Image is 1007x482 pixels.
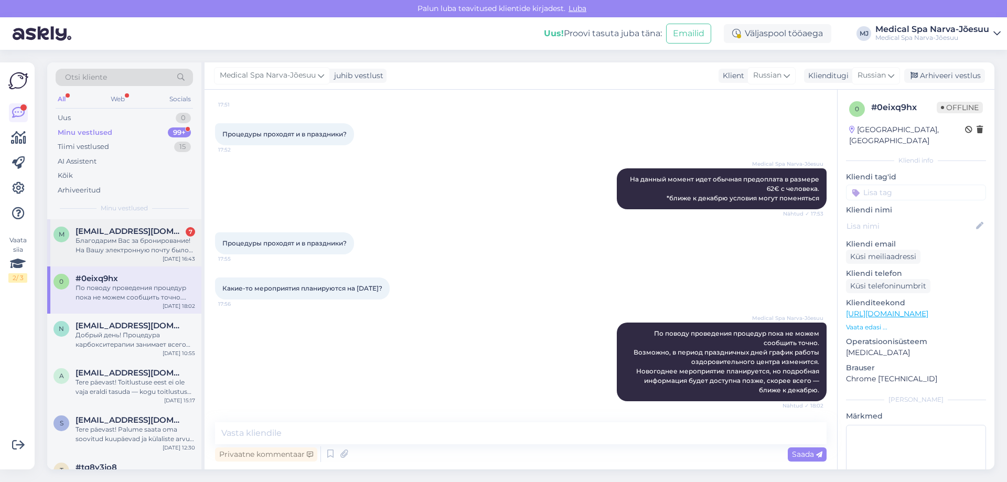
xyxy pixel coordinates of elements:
span: Nähtud ✓ 18:02 [783,402,823,410]
span: Medical Spa Narva-Jõesuu [752,160,823,168]
span: 17:56 [218,300,258,308]
div: All [56,92,68,106]
span: t [60,466,63,474]
span: a [59,372,64,380]
div: Arhiveeri vestlus [904,69,985,83]
button: Emailid [666,24,711,44]
input: Lisa nimi [847,220,974,232]
div: juhib vestlust [330,70,383,81]
div: Väljaspool tööaega [724,24,831,43]
span: Offline [937,102,983,113]
div: Arhiveeritud [58,185,101,196]
div: Klient [719,70,744,81]
span: Medical Spa Narva-Jõesuu [220,70,316,81]
p: Märkmed [846,411,986,422]
p: Kliendi telefon [846,268,986,279]
span: На данный момент идет обычная предоплата в размере 62€ c человека. *ближе к декабрю условия могут... [630,175,821,202]
p: Klienditeekond [846,297,986,308]
img: Askly Logo [8,71,28,91]
p: Vaata edasi ... [846,323,986,332]
div: [DATE] 16:43 [163,255,195,263]
span: Nähtud ✓ 17:53 [783,210,823,218]
span: 17:55 [218,255,258,263]
span: 17:51 [218,101,258,109]
div: [DATE] 10:55 [163,349,195,357]
div: Uus [58,113,71,123]
span: n [59,325,64,333]
span: Medical Spa Narva-Jõesuu [752,314,823,322]
div: Tere päevast! Palume saata oma soovitud kuupäevad ja külaliste arvu e-posti aadressile [EMAIL_ADD... [76,425,195,444]
div: [DATE] 15:17 [164,397,195,404]
p: Kliendi nimi [846,205,986,216]
div: Kliendi info [846,156,986,165]
p: [MEDICAL_DATA] [846,347,986,358]
span: 17:52 [218,146,258,154]
span: airimyrk@gmail.com [76,368,185,378]
div: 99+ [168,127,191,138]
span: s [60,419,63,427]
div: Tere päevast! Toitlustuse eest ei ole vaja eraldi tasuda — kogu toitlustus on juba retriidi hinna... [76,378,195,397]
span: #0eixq9hx [76,274,118,283]
p: Kliendi email [846,239,986,250]
div: 15 [174,142,191,152]
div: Küsi meiliaadressi [846,250,920,264]
div: Medical Spa Narva-Jõesuu [875,34,989,42]
p: Brauser [846,362,986,373]
div: Klienditugi [804,70,849,81]
span: Процедуры проходят и в праздники? [222,130,347,138]
a: [URL][DOMAIN_NAME] [846,309,928,318]
span: #tq8v3jo8 [76,463,117,472]
a: Medical Spa Narva-JõesuuMedical Spa Narva-Jõesuu [875,25,1001,42]
span: sabsuke@hotmail.com [76,415,185,425]
span: Какие-то мероприятия планируются на [DATE]? [222,284,382,292]
span: Russian [753,70,781,81]
span: m [59,230,65,238]
span: Saada [792,449,822,459]
div: MJ [856,26,871,41]
span: Luba [565,4,590,13]
div: Добрый день! Процедура карбокситерапии занимает всего около 10 минут. [76,330,195,349]
div: По поводу проведения процедур пока не можем сообщить точно. Возможно, в период праздничных дней г... [76,283,195,302]
div: Kõik [58,170,73,181]
div: # 0eixq9hx [871,101,937,114]
div: Web [109,92,127,106]
div: Благодарим Вас за бронирование! На Вашу электронную почту было отправлено подтверждение бронирова... [76,236,195,255]
span: 0 [855,105,859,113]
div: Tiimi vestlused [58,142,109,152]
div: [GEOGRAPHIC_DATA], [GEOGRAPHIC_DATA] [849,124,965,146]
div: 0 [176,113,191,123]
span: marina.001@mail.ru [76,227,185,236]
div: Proovi tasuta juba täna: [544,27,662,40]
div: Vaata siia [8,235,27,283]
b: Uus! [544,28,564,38]
div: [DATE] 12:30 [163,444,195,452]
span: natalja-filippova@bk.ru [76,321,185,330]
span: Процедуры проходят и в праздники? [222,239,347,247]
div: [PERSON_NAME] [846,395,986,404]
div: AI Assistent [58,156,97,167]
div: Socials [167,92,193,106]
span: Minu vestlused [101,203,148,213]
p: Chrome [TECHNICAL_ID] [846,373,986,384]
div: 2 / 3 [8,273,27,283]
input: Lisa tag [846,185,986,200]
span: По поводу проведения процедур пока не можем сообщить точно. Возможно, в период праздничных дней г... [634,329,821,394]
p: Kliendi tag'id [846,172,986,183]
div: Küsi telefoninumbrit [846,279,930,293]
span: 0 [59,277,63,285]
div: 7 [186,227,195,237]
span: Russian [858,70,886,81]
div: Privaatne kommentaar [215,447,317,462]
span: Otsi kliente [65,72,107,83]
p: Operatsioonisüsteem [846,336,986,347]
div: Minu vestlused [58,127,112,138]
div: [DATE] 18:02 [163,302,195,310]
div: Medical Spa Narva-Jõesuu [875,25,989,34]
